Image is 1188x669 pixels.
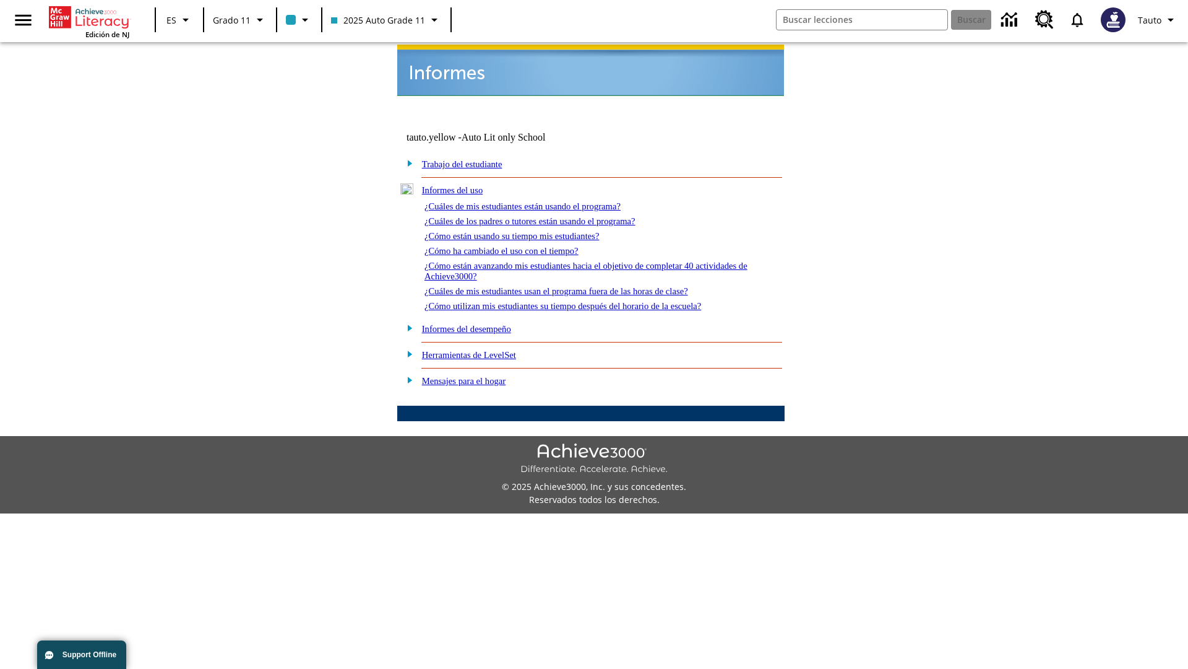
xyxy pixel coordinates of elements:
[1061,4,1093,36] a: Notificaciones
[400,183,413,195] img: minus.gif
[1133,9,1183,31] button: Perfil/Configuración
[422,324,511,334] a: Informes del desempeño
[424,201,621,211] a: ¿Cuáles de mis estudiantes están usando el programa?
[994,3,1028,37] a: Centro de información
[1138,14,1161,27] span: Tauto
[166,14,176,27] span: ES
[400,157,413,168] img: plus.gif
[62,650,116,659] span: Support Offline
[397,45,784,96] img: header
[85,30,129,39] span: Edición de NJ
[424,261,747,281] a: ¿Cómo están avanzando mis estudiantes hacia el objetivo de completar 40 actividades de Achieve3000?
[422,376,506,386] a: Mensajes para el hogar
[331,14,425,27] span: 2025 Auto Grade 11
[777,10,947,30] input: Buscar campo
[422,185,483,195] a: Informes del uso
[208,9,272,31] button: Grado: Grado 11, Elige un grado
[407,132,634,143] td: tauto.yellow -
[37,641,126,669] button: Support Offline
[1093,4,1133,36] button: Escoja un nuevo avatar
[462,132,546,142] nobr: Auto Lit only School
[49,4,129,39] div: Portada
[1101,7,1126,32] img: Avatar
[400,322,413,333] img: plus.gif
[5,2,41,38] button: Abrir el menú lateral
[424,301,701,311] a: ¿Cómo utilizan mis estudiantes su tiempo después del horario de la escuela?
[213,14,251,27] span: Grado 11
[1028,3,1061,37] a: Centro de recursos, Se abrirá en una pestaña nueva.
[400,348,413,359] img: plus.gif
[400,374,413,385] img: plus.gif
[326,9,447,31] button: Clase: 2025 Auto Grade 11, Selecciona una clase
[424,246,579,256] a: ¿Cómo ha cambiado el uso con el tiempo?
[422,159,502,169] a: Trabajo del estudiante
[424,286,688,296] a: ¿Cuáles de mis estudiantes usan el programa fuera de las horas de clase?
[424,216,635,226] a: ¿Cuáles de los padres o tutores están usando el programa?
[422,350,516,360] a: Herramientas de LevelSet
[160,9,199,31] button: Lenguaje: ES, Selecciona un idioma
[520,444,668,475] img: Achieve3000 Differentiate Accelerate Achieve
[281,9,317,31] button: El color de la clase es azul claro. Cambiar el color de la clase.
[424,231,600,241] a: ¿Cómo están usando su tiempo mis estudiantes?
